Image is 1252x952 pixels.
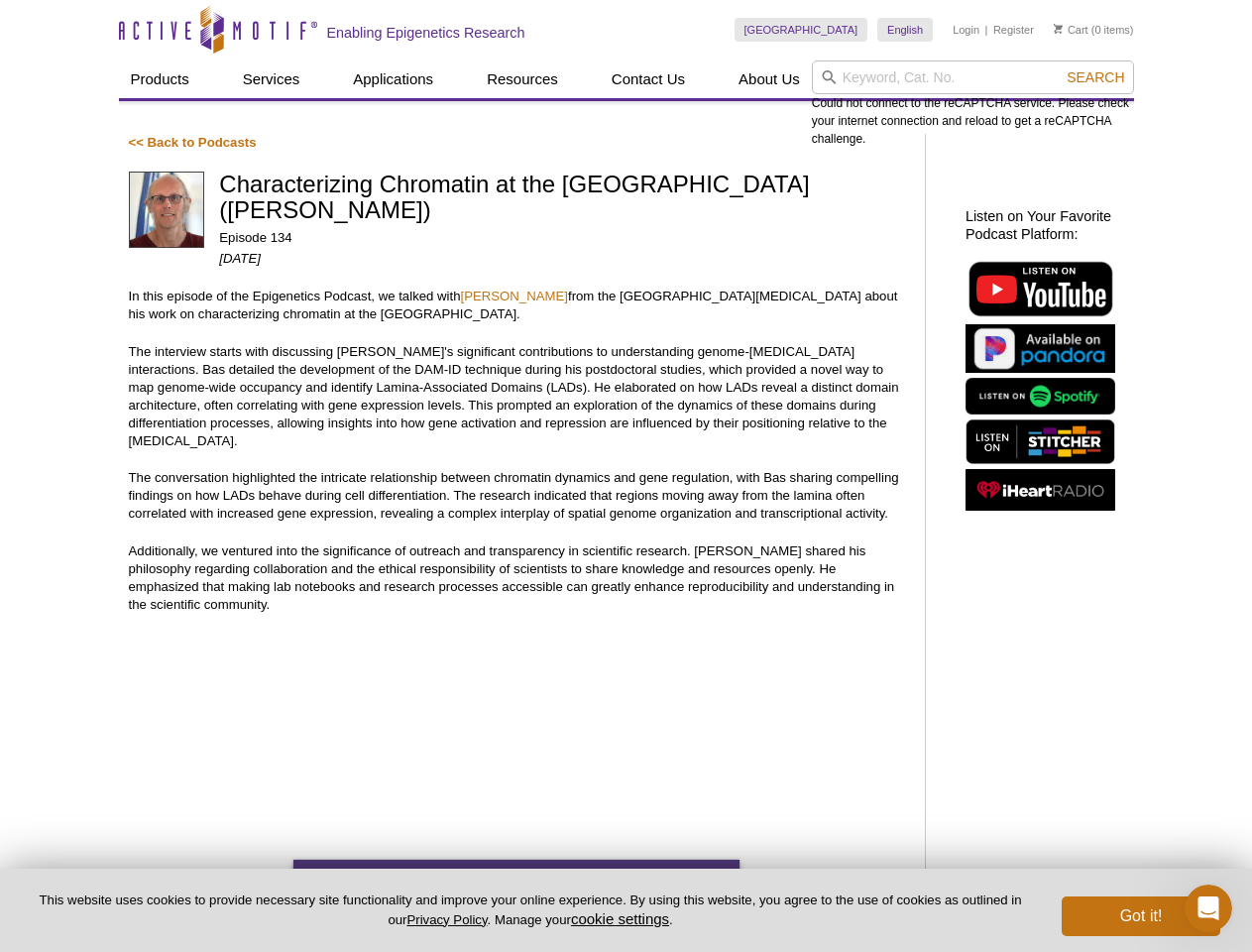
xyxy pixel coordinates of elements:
button: Search [1061,68,1130,86]
a: Services [231,60,312,98]
em: [DATE] [219,251,261,266]
img: Listen on YouTube [966,258,1115,319]
p: Episode 134 [219,229,905,247]
img: Bas van Steensel [129,172,205,248]
li: (0 items) [1054,18,1134,42]
a: Cart [1054,23,1088,37]
img: Listen on Stitcher [966,419,1115,464]
input: Keyword, Cat. No. [812,60,1134,94]
button: Got it! [1062,896,1220,936]
a: Register [993,23,1034,37]
a: Contact Us [600,60,697,98]
button: cookie settings [571,910,669,927]
span: Search [1067,69,1124,85]
a: Login [953,23,979,37]
a: Products [119,60,201,98]
a: Privacy Policy [406,912,487,927]
img: Listen on iHeartRadio [966,469,1115,512]
a: English [877,18,933,42]
h2: Enabling Epigenetics Research [327,24,525,42]
p: This website uses cookies to provide necessary site functionality and improve your online experie... [32,892,1029,929]
p: Additionally, we ventured into the significance of outreach and transparency in scientific resear... [129,542,905,614]
li: | [985,18,988,42]
a: Applications [341,60,445,98]
div: Could not connect to the reCAPTCHA service. Please check your internet connection and reload to g... [812,60,1134,148]
p: In this episode of the Epigenetics Podcast, we talked with from the [GEOGRAPHIC_DATA][MEDICAL_DAT... [129,288,905,323]
a: About Us [727,60,812,98]
img: Listen on Pandora [966,324,1115,373]
p: The conversation highlighted the intricate relationship between chromatin dynamics and gene regul... [129,469,905,523]
a: [PERSON_NAME] [461,289,568,303]
iframe: Characterizing Chromatin at the Nuclear Lamina (Bas van Steensel) [129,634,905,782]
img: Listen on Spotify [966,378,1115,415]
a: [GEOGRAPHIC_DATA] [735,18,868,42]
p: The interview starts with discussing [PERSON_NAME]'s significant contributions to understanding g... [129,343,905,450]
img: Your Cart [1054,24,1063,34]
iframe: Intercom live chat [1185,885,1232,932]
h2: Listen on Your Favorite Podcast Platform: [966,207,1124,243]
a: Resources [475,60,570,98]
a: << Back to Podcasts [129,135,257,150]
h1: Characterizing Chromatin at the [GEOGRAPHIC_DATA] ([PERSON_NAME]) [219,172,905,226]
